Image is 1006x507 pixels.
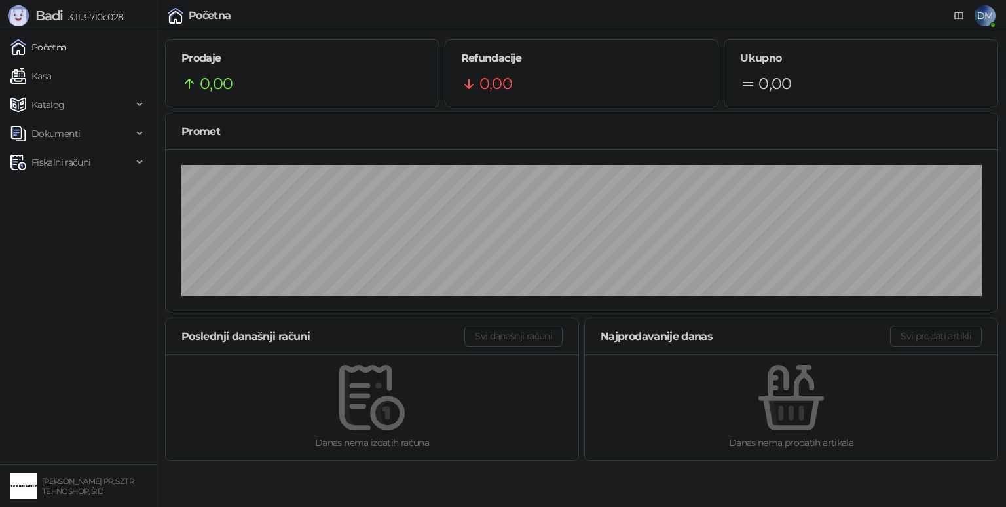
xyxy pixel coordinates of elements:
div: Promet [181,123,982,140]
button: Svi prodati artikli [890,326,982,347]
h5: Prodaje [181,50,423,66]
span: 0,00 [758,71,791,96]
span: Fiskalni računi [31,149,90,176]
button: Svi današnji računi [464,326,563,347]
div: Danas nema izdatih računa [187,436,557,450]
span: Katalog [31,92,65,118]
div: Najprodavanije danas [601,328,890,345]
span: Badi [35,8,63,24]
a: Dokumentacija [948,5,969,26]
span: Dokumenti [31,121,80,147]
div: Poslednji današnji računi [181,328,464,345]
small: [PERSON_NAME] PR, SZTR TEHNOSHOP, ŠID [42,477,134,496]
span: 0,00 [200,71,233,96]
img: 64x64-companyLogo-68805acf-9e22-4a20-bcb3-9756868d3d19.jpeg [10,473,37,499]
span: 0,00 [479,71,512,96]
span: DM [975,5,996,26]
div: Danas nema prodatih artikala [606,436,977,450]
span: 3.11.3-710c028 [63,11,123,23]
img: Logo [8,5,29,26]
div: Početna [189,10,231,21]
a: Kasa [10,63,51,89]
a: Početna [10,34,67,60]
h5: Refundacije [461,50,703,66]
h5: Ukupno [740,50,982,66]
